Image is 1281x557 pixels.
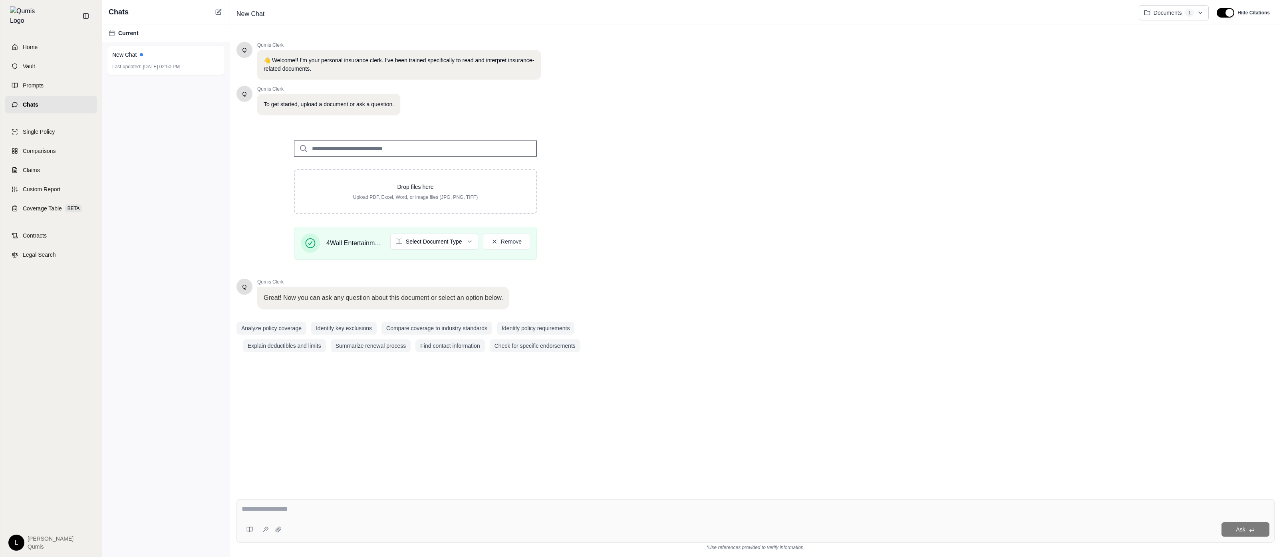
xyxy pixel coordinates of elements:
[23,81,44,89] span: Prompts
[381,322,492,335] button: Compare coverage to industry standards
[112,51,137,59] span: New Chat
[23,62,35,70] span: Vault
[264,56,534,73] p: 👋 Welcome!! I'm your personal insurance clerk. I've been trained specifically to read and interpr...
[233,8,268,20] span: New Chat
[242,283,247,291] span: Hello
[5,161,97,179] a: Claims
[5,142,97,160] a: Comparisons
[331,339,411,352] button: Summarize renewal process
[8,535,24,551] div: L
[23,232,47,240] span: Contracts
[5,123,97,141] a: Single Policy
[23,204,62,212] span: Coverage Table
[1236,526,1245,533] span: Ask
[5,246,97,264] a: Legal Search
[65,204,82,212] span: BETA
[109,6,129,18] span: Chats
[23,166,40,174] span: Claims
[1154,9,1182,17] span: Documents
[28,543,73,551] span: Qumis
[23,101,38,109] span: Chats
[23,147,56,155] span: Comparisons
[1221,522,1269,537] button: Ask
[483,234,530,250] button: Remove
[5,180,97,198] a: Custom Report
[23,43,38,51] span: Home
[10,6,40,26] img: Qumis Logo
[214,7,223,17] button: New Chat
[118,29,139,37] span: Current
[326,238,384,248] span: 4Wall Entertainment, Inc. and Affiliated Companies Certificate.pdf
[257,279,509,285] span: Qumis Clerk
[236,322,306,335] button: Analyze policy coverage
[311,322,377,335] button: Identify key exclusions
[236,543,1275,551] div: *Use references provided to verify information.
[23,128,55,136] span: Single Policy
[79,10,92,22] button: Collapse sidebar
[243,339,326,352] button: Explain deductibles and limits
[490,339,580,352] button: Check for specific endorsements
[257,86,400,92] span: Qumis Clerk
[415,339,485,352] button: Find contact information
[1185,9,1194,17] span: 1
[1237,10,1270,16] span: Hide Citations
[497,322,574,335] button: Identify policy requirements
[242,90,247,98] span: Hello
[242,46,247,54] span: Hello
[5,200,97,217] a: Coverage TableBETA
[5,96,97,113] a: Chats
[23,185,60,193] span: Custom Report
[1139,5,1209,20] button: Documents1
[233,8,1132,20] div: Edit Title
[308,194,523,200] p: Upload PDF, Excel, Word, or image files (JPG, PNG, TIFF)
[257,42,541,48] span: Qumis Clerk
[264,100,394,109] p: To get started, upload a document or ask a question.
[23,251,56,259] span: Legal Search
[308,183,523,191] p: Drop files here
[143,63,180,70] span: [DATE] 02:50 PM
[5,38,97,56] a: Home
[5,227,97,244] a: Contracts
[28,535,73,543] span: [PERSON_NAME]
[5,57,97,75] a: Vault
[112,63,141,70] span: Last updated:
[264,293,503,303] p: Great! Now you can ask any question about this document or select an option below.
[5,77,97,94] a: Prompts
